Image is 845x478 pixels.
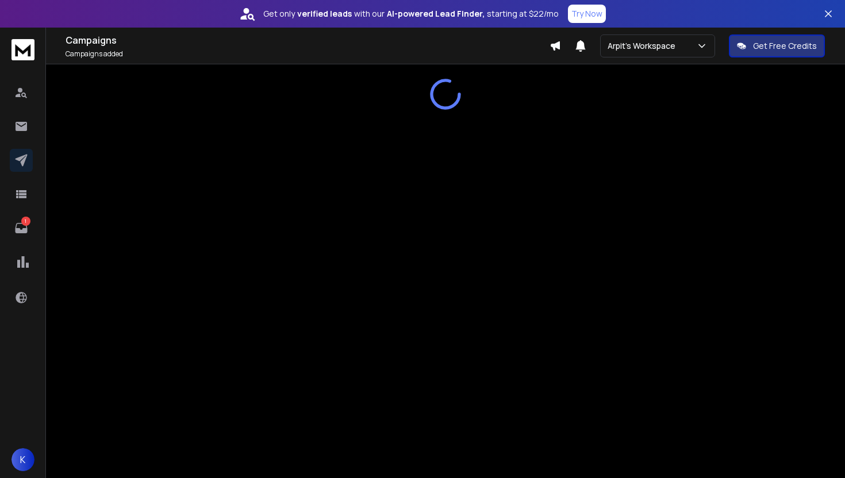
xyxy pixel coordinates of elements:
[753,40,817,52] p: Get Free Credits
[571,8,602,20] p: Try Now
[608,40,680,52] p: Arpit's Workspace
[66,49,550,59] p: Campaigns added
[11,448,34,471] button: K
[10,217,33,240] a: 1
[568,5,606,23] button: Try Now
[11,39,34,60] img: logo
[387,8,485,20] strong: AI-powered Lead Finder,
[21,217,30,226] p: 1
[263,8,559,20] p: Get only with our starting at $22/mo
[729,34,825,57] button: Get Free Credits
[66,33,550,47] h1: Campaigns
[297,8,352,20] strong: verified leads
